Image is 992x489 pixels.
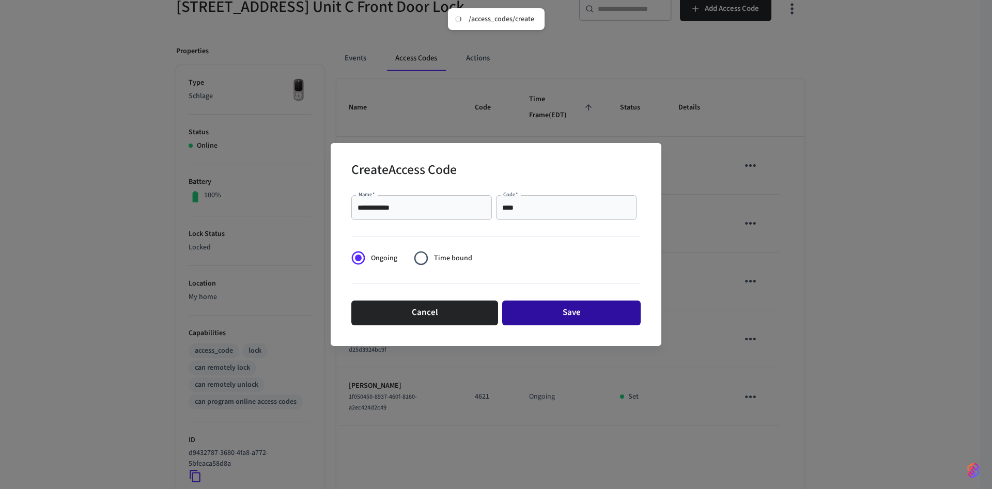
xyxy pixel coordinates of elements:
button: Save [502,301,641,325]
div: /access_codes/create [469,14,534,24]
span: Time bound [434,253,472,264]
img: SeamLogoGradient.69752ec5.svg [967,462,980,479]
label: Code [503,191,518,198]
label: Name [359,191,375,198]
button: Cancel [351,301,498,325]
h2: Create Access Code [351,155,457,187]
span: Ongoing [371,253,397,264]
